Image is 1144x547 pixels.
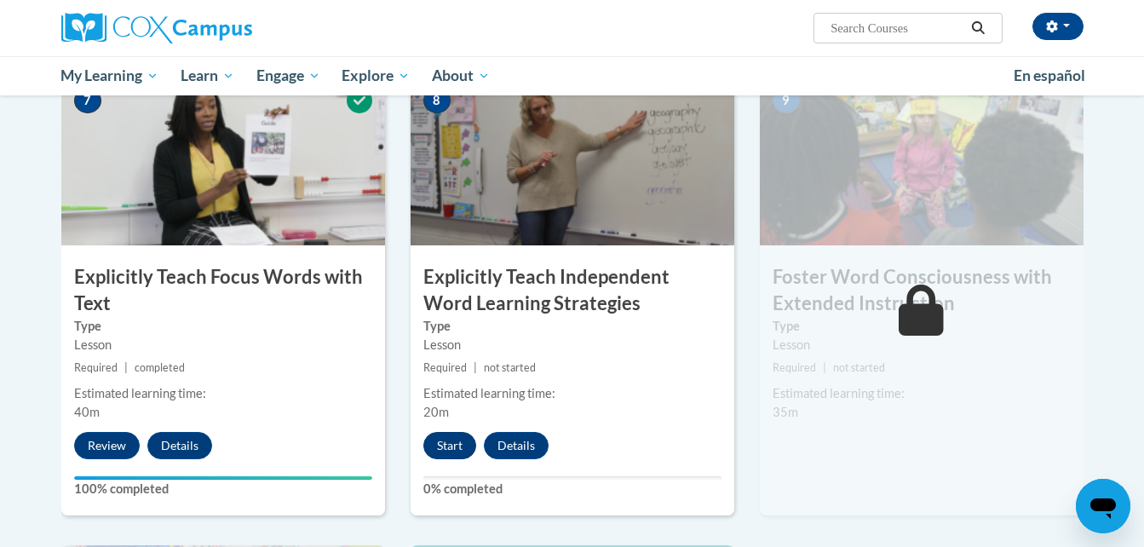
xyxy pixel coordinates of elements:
span: 8 [423,88,451,113]
button: Account Settings [1032,13,1084,40]
button: Review [74,432,140,459]
label: 0% completed [423,480,721,498]
div: Estimated learning time: [74,384,372,403]
span: Required [74,361,118,374]
iframe: Button to launch messaging window [1076,479,1130,533]
button: Search [965,18,991,38]
a: Explore [331,56,421,95]
img: Course Image [411,75,734,245]
span: En español [1014,66,1085,84]
span: completed [135,361,185,374]
span: 20m [423,405,449,419]
button: Start [423,432,476,459]
span: 40m [74,405,100,419]
div: Lesson [423,336,721,354]
button: Details [147,432,212,459]
span: Engage [256,66,320,86]
span: My Learning [60,66,158,86]
span: Explore [342,66,410,86]
a: Learn [170,56,245,95]
label: Type [74,317,372,336]
span: not started [833,361,885,374]
span: 7 [74,88,101,113]
div: Your progress [74,476,372,480]
div: Lesson [74,336,372,354]
a: Engage [245,56,331,95]
img: Course Image [760,75,1084,245]
label: Type [423,317,721,336]
img: Cox Campus [61,13,252,43]
span: About [432,66,490,86]
button: Details [484,432,549,459]
div: Main menu [36,56,1109,95]
span: Learn [181,66,234,86]
a: My Learning [50,56,170,95]
h3: Foster Word Consciousness with Extended Instruction [760,264,1084,317]
a: En español [1003,58,1096,94]
span: 35m [773,405,798,419]
span: 9 [773,88,800,113]
span: Required [423,361,467,374]
span: | [474,361,477,374]
div: Lesson [773,336,1071,354]
h3: Explicitly Teach Focus Words with Text [61,264,385,317]
label: 100% completed [74,480,372,498]
div: Estimated learning time: [773,384,1071,403]
span: | [823,361,826,374]
a: Cox Campus [61,13,385,43]
img: Course Image [61,75,385,245]
div: Estimated learning time: [423,384,721,403]
span: | [124,361,128,374]
label: Type [773,317,1071,336]
h3: Explicitly Teach Independent Word Learning Strategies [411,264,734,317]
span: not started [484,361,536,374]
input: Search Courses [829,18,965,38]
span: Required [773,361,816,374]
a: About [421,56,501,95]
